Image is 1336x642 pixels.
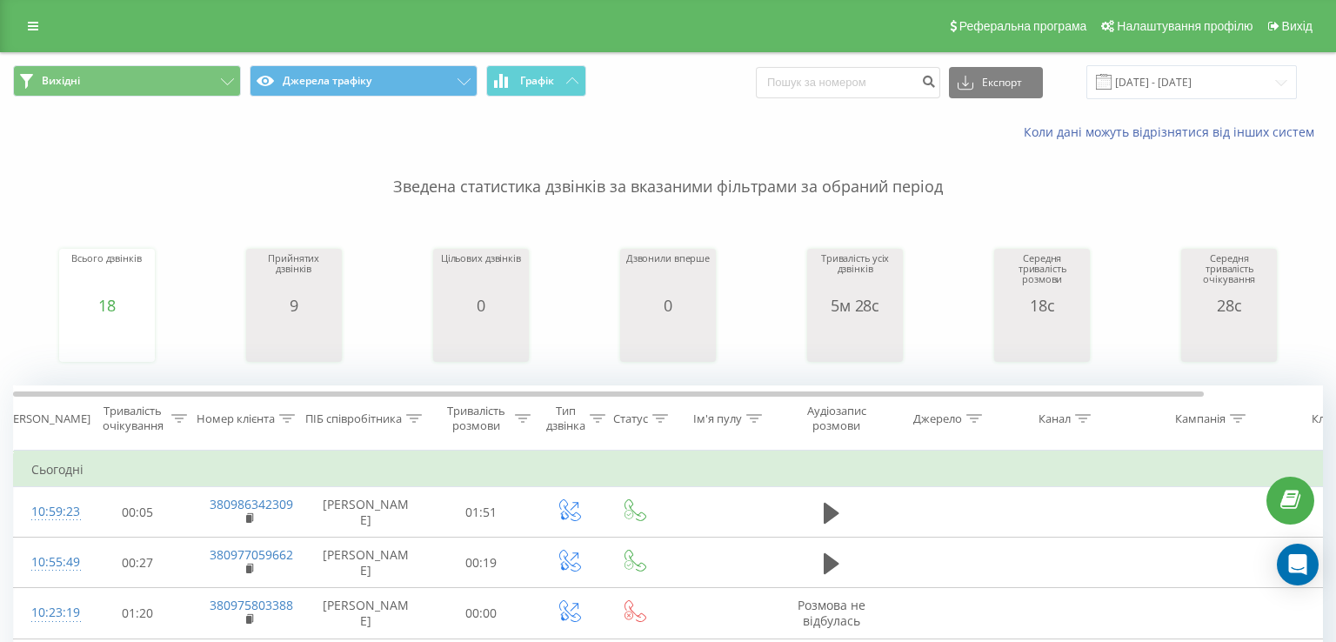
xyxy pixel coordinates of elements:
[31,545,66,579] div: 10:55:49
[626,297,710,314] div: 0
[798,597,865,629] span: Розмова не відбулась
[1175,411,1226,426] div: Кампанія
[210,546,293,563] a: 380977059662
[626,253,710,297] div: Дзвонили вперше
[13,141,1323,198] p: Зведена статистика дзвінків за вказаними фільтрами за обраний період
[794,404,878,433] div: Аудіозапис розмови
[959,19,1087,33] span: Реферальна програма
[31,495,66,529] div: 10:59:23
[1117,19,1252,33] span: Налаштування профілю
[812,253,898,297] div: Тривалість усіх дзвінків
[949,67,1043,98] button: Експорт
[210,597,293,613] a: 380975803388
[83,538,192,588] td: 00:27
[98,404,167,433] div: Тривалість очікування
[305,588,427,639] td: [PERSON_NAME]
[1282,19,1313,33] span: Вихід
[31,596,66,630] div: 10:23:19
[210,496,293,512] a: 380986342309
[442,404,511,433] div: Тривалість розмови
[999,297,1085,314] div: 18с
[486,65,586,97] button: Графік
[83,588,192,639] td: 01:20
[250,253,337,297] div: Прийнятих дзвінків
[71,297,141,314] div: 18
[1186,253,1273,297] div: Середня тривалість очікування
[427,487,536,538] td: 01:51
[999,253,1085,297] div: Середня тривалість розмови
[1277,544,1319,585] div: Open Intercom Messenger
[693,411,742,426] div: Ім'я пулу
[305,538,427,588] td: [PERSON_NAME]
[3,411,90,426] div: [PERSON_NAME]
[71,253,141,297] div: Всього дзвінків
[427,538,536,588] td: 00:19
[305,487,427,538] td: [PERSON_NAME]
[250,297,337,314] div: 9
[812,297,898,314] div: 5м 28с
[546,404,585,433] div: Тип дзвінка
[427,588,536,639] td: 00:00
[913,411,962,426] div: Джерело
[441,253,521,297] div: Цільових дзвінків
[756,67,940,98] input: Пошук за номером
[197,411,275,426] div: Номер клієнта
[1039,411,1071,426] div: Канал
[250,65,478,97] button: Джерела трафіку
[42,74,80,88] span: Вихідні
[13,65,241,97] button: Вихідні
[83,487,192,538] td: 00:05
[441,297,521,314] div: 0
[1024,124,1323,140] a: Коли дані можуть відрізнятися вiд інших систем
[520,75,554,87] span: Графік
[1186,297,1273,314] div: 28с
[305,411,402,426] div: ПІБ співробітника
[613,411,648,426] div: Статус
